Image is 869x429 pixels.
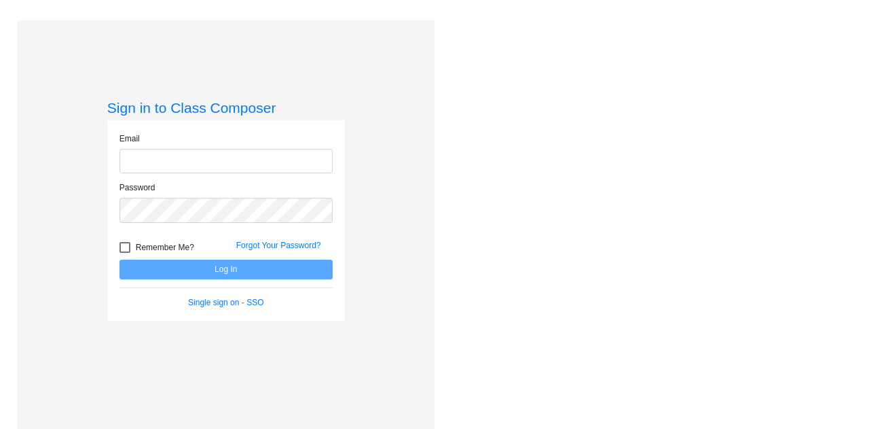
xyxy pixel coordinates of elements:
h3: Sign in to Class Composer [107,99,345,116]
label: Email [119,133,140,145]
span: Remember Me? [136,239,194,256]
a: Forgot Your Password? [236,241,321,250]
label: Password [119,182,155,194]
button: Log In [119,260,333,279]
a: Single sign on - SSO [188,298,263,307]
